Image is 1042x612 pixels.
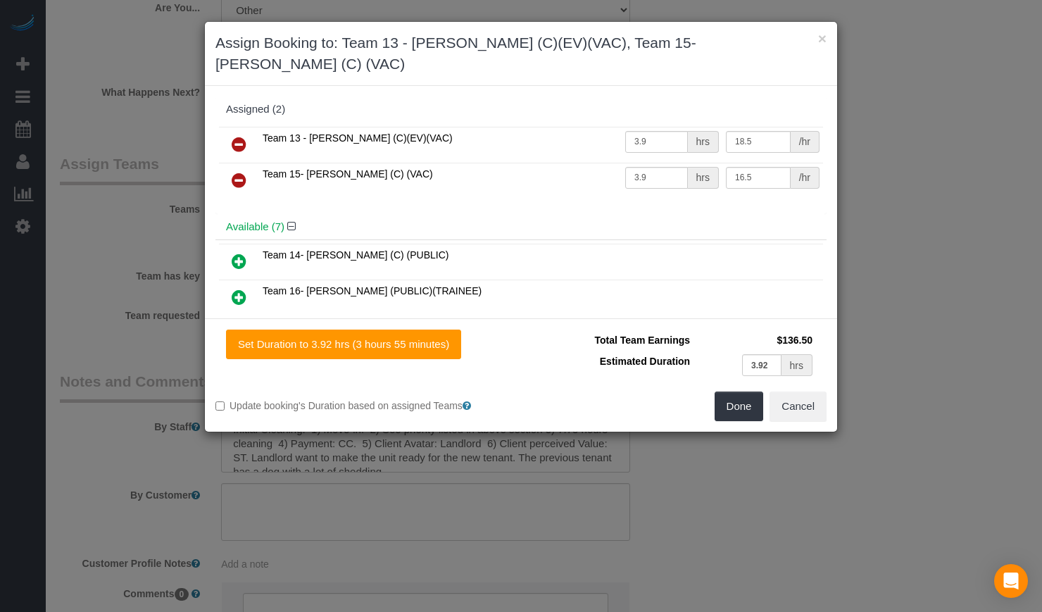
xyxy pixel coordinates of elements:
[688,131,719,153] div: hrs
[994,564,1028,598] div: Open Intercom Messenger
[215,399,510,413] label: Update booking's Duration based on assigned Teams
[263,168,433,180] span: Team 15- [PERSON_NAME] (C) (VAC)
[263,249,449,261] span: Team 14- [PERSON_NAME] (C) (PUBLIC)
[791,167,820,189] div: /hr
[715,392,764,421] button: Done
[226,104,816,115] div: Assigned (2)
[532,330,693,351] td: Total Team Earnings
[688,167,719,189] div: hrs
[215,32,827,75] h3: Assign Booking to: Team 13 - [PERSON_NAME] (C)(EV)(VAC), Team 15- [PERSON_NAME] (C) (VAC)
[226,330,461,359] button: Set Duration to 3.92 hrs (3 hours 55 minutes)
[263,285,482,296] span: Team 16- [PERSON_NAME] (PUBLIC)(TRAINEE)
[770,392,827,421] button: Cancel
[818,31,827,46] button: ×
[263,132,453,144] span: Team 13 - [PERSON_NAME] (C)(EV)(VAC)
[693,330,816,351] td: $136.50
[600,356,690,367] span: Estimated Duration
[781,354,812,376] div: hrs
[791,131,820,153] div: /hr
[215,401,225,411] input: Update booking's Duration based on assigned Teams
[226,221,816,233] h4: Available (7)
